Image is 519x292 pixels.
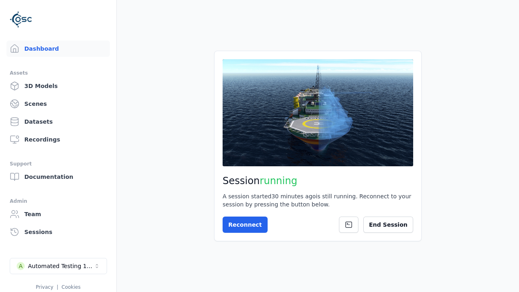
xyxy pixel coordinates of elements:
[223,174,413,187] h2: Session
[223,192,413,208] div: A session started 30 minutes ago is still running. Reconnect to your session by pressing the butt...
[10,68,107,78] div: Assets
[6,206,110,222] a: Team
[17,262,25,270] div: A
[62,284,81,290] a: Cookies
[363,217,413,233] button: End Session
[223,217,268,233] button: Reconnect
[6,169,110,185] a: Documentation
[6,78,110,94] a: 3D Models
[36,284,53,290] a: Privacy
[260,175,298,187] span: running
[6,96,110,112] a: Scenes
[10,8,32,31] img: Logo
[6,224,110,240] a: Sessions
[6,114,110,130] a: Datasets
[10,258,107,274] button: Select a workspace
[6,131,110,148] a: Recordings
[10,196,107,206] div: Admin
[28,262,94,270] div: Automated Testing 1 - Playwright
[6,41,110,57] a: Dashboard
[10,159,107,169] div: Support
[57,284,58,290] span: |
